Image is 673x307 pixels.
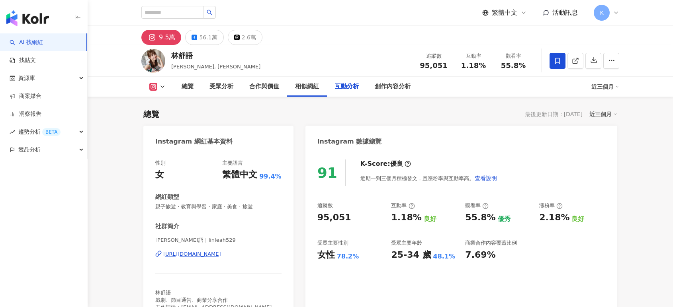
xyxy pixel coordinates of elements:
[295,82,319,91] div: 相似網紅
[360,159,411,168] div: K-Score :
[571,215,584,223] div: 良好
[141,49,165,73] img: KOL Avatar
[492,8,517,17] span: 繁體中文
[42,128,61,136] div: BETA
[209,82,233,91] div: 受眾分析
[498,215,511,223] div: 優秀
[10,92,41,100] a: 商案媒合
[501,62,526,70] span: 55.8%
[419,52,449,60] div: 追蹤數
[155,251,282,258] a: [URL][DOMAIN_NAME]
[171,64,260,70] span: [PERSON_NAME], [PERSON_NAME]
[10,56,36,64] a: 找貼文
[474,170,497,186] button: 查看說明
[589,109,617,119] div: 近三個月
[207,10,212,15] span: search
[317,249,335,261] div: 女性
[171,51,260,60] div: 林舒語
[391,202,415,209] div: 互動率
[475,175,497,181] span: 查看說明
[458,52,489,60] div: 互動率
[465,249,495,261] div: 7.69%
[199,32,217,43] div: 56.1萬
[391,212,421,224] div: 1.18%
[155,222,179,231] div: 社群簡介
[222,159,243,167] div: 主要語言
[155,203,282,210] span: 親子旅遊 · 教育與學習 · 家庭 · 美食 · 旅遊
[539,212,569,224] div: 2.18%
[424,215,436,223] div: 良好
[10,39,43,47] a: searchAI 找網紅
[185,30,223,45] button: 56.1萬
[155,193,179,201] div: 網紅類型
[141,30,181,45] button: 9.5萬
[525,111,583,117] div: 最後更新日期：[DATE]
[390,159,403,168] div: 優良
[155,237,282,244] span: [PERSON_NAME]語 | linleah529
[391,239,422,247] div: 受眾主要年齡
[600,8,603,17] span: K
[552,9,578,16] span: 活動訊息
[18,69,35,87] span: 資源庫
[10,110,41,118] a: 洞察報告
[461,62,486,70] span: 1.18%
[228,30,262,45] button: 2.6萬
[143,109,159,120] div: 總覽
[222,169,257,181] div: 繁體中文
[498,52,528,60] div: 觀看率
[335,82,359,91] div: 互動分析
[360,170,497,186] div: 近期一到三個月積極發文，且漲粉率與互動率高。
[10,129,15,135] span: rise
[259,172,282,181] span: 99.4%
[249,82,279,91] div: 合作與價值
[317,239,348,247] div: 受眾主要性別
[317,212,351,224] div: 95,051
[317,137,382,146] div: Instagram 數據總覽
[182,82,194,91] div: 總覽
[317,202,333,209] div: 追蹤數
[155,137,233,146] div: Instagram 網紅基本資料
[337,252,359,261] div: 78.2%
[18,141,41,159] span: 競品分析
[539,202,563,209] div: 漲粉率
[420,61,447,70] span: 95,051
[465,202,489,209] div: 觀看率
[465,239,517,247] div: 商業合作內容覆蓋比例
[317,165,337,181] div: 91
[391,249,431,261] div: 25-34 歲
[242,32,256,43] div: 2.6萬
[155,159,166,167] div: 性別
[6,10,49,26] img: logo
[159,32,175,43] div: 9.5萬
[465,212,495,224] div: 55.8%
[375,82,411,91] div: 創作內容分析
[433,252,456,261] div: 48.1%
[18,123,61,141] span: 趨勢分析
[163,251,221,258] div: [URL][DOMAIN_NAME]
[591,80,619,93] div: 近三個月
[155,169,164,181] div: 女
